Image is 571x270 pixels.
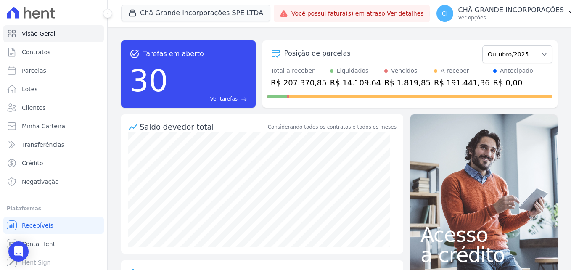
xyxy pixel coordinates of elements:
[210,95,238,103] span: Ver tarefas
[3,217,104,234] a: Recebíveis
[3,81,104,98] a: Lotes
[22,177,59,186] span: Negativação
[22,159,43,167] span: Crédito
[241,96,247,102] span: east
[441,66,469,75] div: A receber
[22,140,64,149] span: Transferências
[22,66,46,75] span: Parcelas
[387,10,424,17] a: Ver detalhes
[493,77,533,88] div: R$ 0,00
[391,66,417,75] div: Vencidos
[140,121,266,132] div: Saldo devedor total
[442,11,448,16] span: CI
[22,240,55,248] span: Conta Hent
[172,95,247,103] a: Ver tarefas east
[3,118,104,135] a: Minha Carteira
[3,62,104,79] a: Parcelas
[22,29,56,38] span: Visão Geral
[143,49,204,59] span: Tarefas em aberto
[8,241,29,262] div: Open Intercom Messenger
[271,66,327,75] div: Total a receber
[458,6,564,14] p: CHÃ GRANDE INCORPORAÇÕES
[130,59,168,103] div: 30
[384,77,431,88] div: R$ 1.819,85
[3,44,104,61] a: Contratos
[434,77,490,88] div: R$ 191.441,36
[3,136,104,153] a: Transferências
[500,66,533,75] div: Antecipado
[7,204,100,214] div: Plataformas
[337,66,369,75] div: Liquidados
[130,49,140,59] span: task_alt
[22,103,45,112] span: Clientes
[268,123,397,131] div: Considerando todos os contratos e todos os meses
[3,236,104,252] a: Conta Hent
[284,48,351,58] div: Posição de parcelas
[271,77,327,88] div: R$ 207.370,85
[22,122,65,130] span: Minha Carteira
[420,245,547,265] span: a crédito
[291,9,424,18] span: Você possui fatura(s) em atraso.
[330,77,381,88] div: R$ 14.109,64
[3,99,104,116] a: Clientes
[3,25,104,42] a: Visão Geral
[22,85,38,93] span: Lotes
[3,173,104,190] a: Negativação
[420,225,547,245] span: Acesso
[121,5,270,21] button: Chã Grande Incorporações SPE LTDA
[3,155,104,172] a: Crédito
[22,221,53,230] span: Recebíveis
[458,14,564,21] p: Ver opções
[22,48,50,56] span: Contratos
